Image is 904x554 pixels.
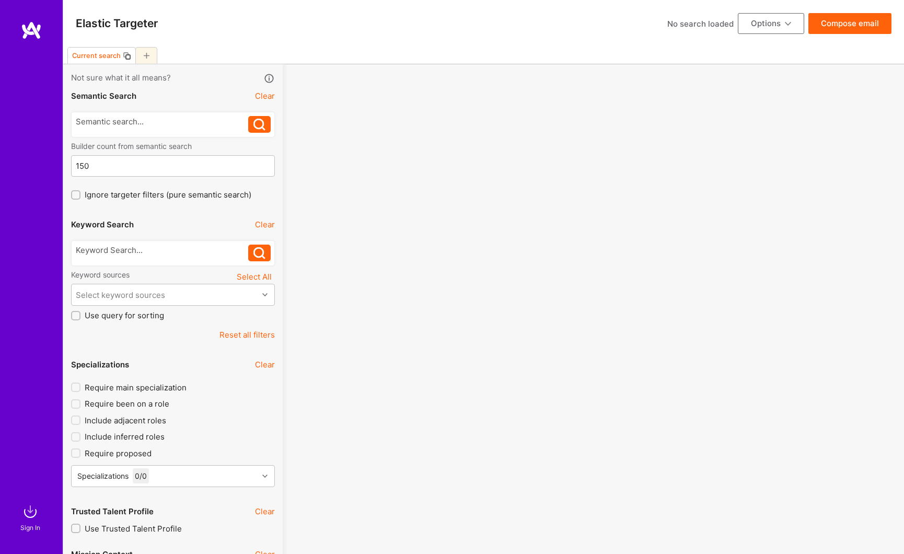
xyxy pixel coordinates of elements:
button: Clear [255,90,275,101]
button: Reset all filters [219,329,275,340]
span: Require proposed [85,448,152,459]
span: Use Trusted Talent Profile [85,523,182,534]
span: Include adjacent roles [85,415,166,426]
div: Sign In [20,522,40,533]
span: Not sure what it all means? [71,72,171,84]
span: Require been on a role [85,398,169,409]
button: Clear [255,219,275,230]
button: Select All [234,270,275,284]
span: Include inferred roles [85,431,165,442]
span: Require main specialization [85,382,187,393]
i: icon Chevron [262,292,268,297]
i: icon Plus [144,53,149,59]
div: No search loaded [667,18,734,29]
label: Builder count from semantic search [71,141,275,151]
div: Specializations [71,359,129,370]
button: Options [738,13,804,34]
img: logo [21,21,42,40]
div: Specializations [77,470,129,481]
div: Keyword Search [71,219,134,230]
div: Select keyword sources [76,290,165,301]
a: sign inSign In [22,501,41,533]
div: 0 / 0 [133,468,149,483]
i: icon Search [253,119,265,131]
h3: Elastic Targeter [76,17,158,30]
div: Semantic Search [71,90,136,101]
button: Clear [255,359,275,370]
button: Compose email [808,13,891,34]
span: Use query for sorting [85,310,164,321]
i: icon Chevron [262,474,268,479]
i: icon Copy [123,52,131,60]
i: icon Info [263,73,275,85]
div: Current search [72,52,121,60]
i: icon Search [253,247,265,259]
button: Clear [255,506,275,517]
img: sign in [20,501,41,522]
i: icon ArrowDownBlack [785,21,791,27]
div: Trusted Talent Profile [71,506,154,517]
span: Ignore targeter filters (pure semantic search) [85,189,251,200]
label: Keyword sources [71,270,130,280]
